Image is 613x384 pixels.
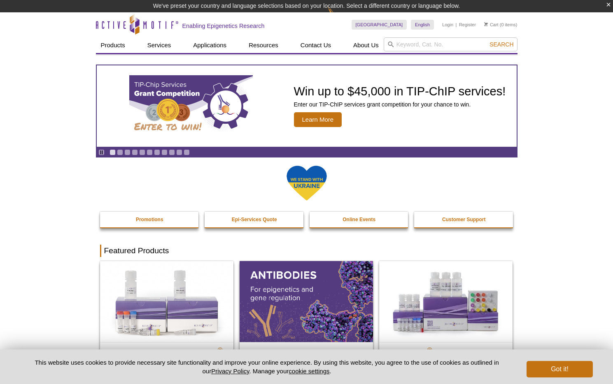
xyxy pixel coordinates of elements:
[484,20,517,30] li: (0 items)
[379,261,513,342] img: CUT&Tag-IT® Express Assay Kit
[142,37,176,53] a: Services
[124,149,131,155] a: Go to slide 3
[205,212,304,227] a: Epi-Services Quote
[98,149,105,155] a: Toggle autoplay
[100,261,233,342] img: DNA Library Prep Kit for Illumina
[97,65,517,147] a: TIP-ChIP Services Grant Competition Win up to $45,000 in TIP-ChIP services! Enter our TIP-ChIP se...
[182,22,265,30] h2: Enabling Epigenetics Research
[383,345,508,357] h2: CUT&Tag-IT Express Assay Kit
[176,149,182,155] a: Go to slide 10
[328,6,350,25] img: Change Here
[459,22,476,28] a: Register
[100,245,513,257] h2: Featured Products
[294,101,506,108] p: Enter our TIP-ChIP services grant competition for your chance to win.
[147,149,153,155] a: Go to slide 6
[218,346,223,353] sup: ®
[442,217,485,222] strong: Customer Support
[294,112,342,127] span: Learn More
[132,149,138,155] a: Go to slide 4
[188,37,231,53] a: Applications
[442,22,453,28] a: Login
[294,85,506,97] h2: Win up to $45,000 in TIP-ChIP services!
[352,20,407,30] a: [GEOGRAPHIC_DATA]
[110,149,116,155] a: Go to slide 1
[136,217,163,222] strong: Promotions
[96,37,130,53] a: Products
[484,22,499,28] a: Cart
[240,261,373,342] img: All Antibodies
[244,345,369,357] h2: Antibodies
[104,345,229,357] h2: DNA Library Prep Kit for Illumina
[487,41,516,48] button: Search
[489,41,513,48] span: Search
[139,149,145,155] a: Go to slide 5
[484,22,488,26] img: Your Cart
[343,217,375,222] strong: Online Events
[310,212,409,227] a: Online Events
[117,149,123,155] a: Go to slide 2
[211,368,249,375] a: Privacy Policy
[97,65,517,147] article: TIP-ChIP Services Grant Competition
[129,75,253,137] img: TIP-ChIP Services Grant Competition
[21,358,513,375] p: This website uses cookies to provide necessary site functionality and improve your online experie...
[232,217,277,222] strong: Epi-Services Quote
[244,37,283,53] a: Resources
[384,37,517,51] input: Keyword, Cat. No.
[456,20,457,30] li: |
[169,149,175,155] a: Go to slide 9
[411,20,434,30] a: English
[427,346,432,353] sup: ®
[348,37,384,53] a: About Us
[414,212,514,227] a: Customer Support
[289,368,329,375] button: cookie settings
[527,361,592,377] button: Got it!
[184,149,190,155] a: Go to slide 11
[100,212,200,227] a: Promotions
[161,149,168,155] a: Go to slide 8
[154,149,160,155] a: Go to slide 7
[296,37,336,53] a: Contact Us
[286,165,327,201] img: We Stand With Ukraine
